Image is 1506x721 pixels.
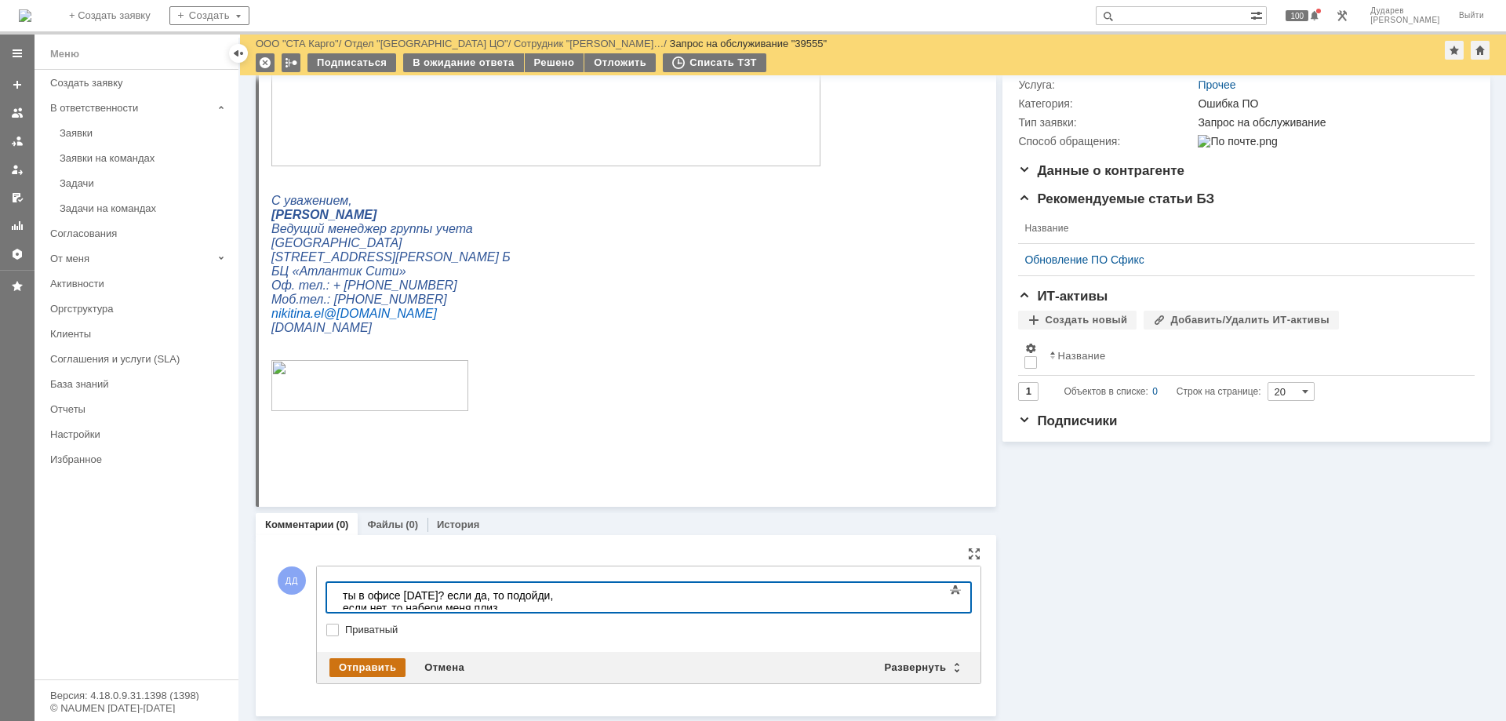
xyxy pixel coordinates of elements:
span: 100 [1286,10,1308,21]
a: Прочее [1198,78,1235,91]
span: [PERSON_NAME] [1370,16,1440,25]
div: Удалить [256,53,275,72]
div: / [344,38,514,49]
span: Дударев [1370,6,1440,16]
a: Задачи на командах [53,196,235,220]
a: Оргструктура [44,297,235,321]
a: Настройки [5,242,30,267]
th: Название [1018,213,1462,244]
a: ООО "СТА Карго" [256,38,339,49]
div: Версия: 4.18.0.9.31.1398 (1398) [50,690,223,701]
div: Категория: [1018,97,1195,110]
a: Файлы [367,519,403,530]
a: Клиенты [44,322,235,346]
span: ИТ-активы [1018,289,1108,304]
div: Клиенты [50,328,229,340]
div: Услуга: [1018,78,1195,91]
div: © NAUMEN [DATE]-[DATE] [50,703,223,713]
span: Показать панель инструментов [946,581,965,599]
a: Заявки на командах [5,100,30,126]
a: Создать заявку [5,72,30,97]
div: База знаний [50,378,229,390]
div: От меня [50,253,212,264]
div: Запрос на обслуживание "39555" [670,38,828,49]
span: . [39,389,42,402]
a: Соглашения и услуги (SLA) [44,347,235,371]
div: Сделать домашней страницей [1471,41,1490,60]
div: Задачи на командах [60,202,229,214]
a: Активности [44,271,235,296]
a: База знаний [44,372,235,396]
a: Настройки [44,422,235,446]
div: Избранное [50,453,212,465]
a: Согласования [44,221,235,246]
div: Тип заявки: [1018,116,1195,129]
div: Заявки на командах [60,152,229,164]
div: Создать заявку [50,77,229,89]
a: Создать заявку [44,71,235,95]
a: Заявки на командах [53,146,235,170]
a: Отчеты [5,213,30,239]
div: Запрос на обслуживание [1198,116,1467,129]
div: / [256,38,344,49]
img: logo [19,9,31,22]
div: Настройки [50,428,229,440]
a: Обновление ПО Сфикс [1024,253,1456,266]
div: Согласования [50,228,229,239]
div: Название [1057,350,1105,362]
div: (0) [336,519,349,530]
div: Ошибка ПО [1198,97,1467,110]
span: Данные о контрагенте [1018,163,1184,178]
span: Рекомендуемые статьи БЗ [1018,191,1214,206]
div: Добавить в избранное [1445,41,1464,60]
span: ДД [278,566,306,595]
a: Перейти на домашнюю страницу [19,9,31,22]
div: Отчеты [50,403,229,415]
div: В ответственности [50,102,212,114]
a: Сотрудник "[PERSON_NAME]… [514,38,664,49]
div: Скрыть меню [229,44,248,63]
div: ​ты в офисе [DATE]? если да, то подойди, если нет, то набери меня плиз [6,6,229,31]
span: @[DOMAIN_NAME] [53,389,166,402]
a: Перейти в интерфейс администратора [1333,6,1351,25]
div: Соглашения и услуги (SLA) [50,353,229,365]
a: Отчеты [44,397,235,421]
a: Отдел "[GEOGRAPHIC_DATA] ЦО" [344,38,508,49]
label: Приватный [345,624,968,636]
div: (0) [406,519,418,530]
div: Работа с массовостью [282,53,300,72]
a: История [437,519,479,530]
img: По почте.png [1198,135,1277,147]
a: Мои согласования [5,185,30,210]
a: Задачи [53,171,235,195]
div: / [514,38,670,49]
a: Заявки [53,121,235,145]
span: Объектов в списке: [1064,386,1148,397]
div: Задачи [60,177,229,189]
div: На всю страницу [968,548,980,560]
span: Расширенный поиск [1250,7,1266,22]
div: Активности [50,278,229,289]
span: Подписчики [1018,413,1117,428]
span: Настройки [1024,342,1037,355]
div: Создать [169,6,249,25]
div: Меню [50,45,79,64]
div: Способ обращения: [1018,135,1195,147]
a: Комментарии [265,519,334,530]
i: Строк на странице: [1064,382,1260,401]
span: el [42,389,52,402]
th: Название [1043,336,1462,376]
div: Оргструктура [50,303,229,315]
div: Заявки [60,127,229,139]
a: Мои заявки [5,157,30,182]
div: 0 [1152,382,1158,401]
a: Заявки в моей ответственности [5,129,30,154]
